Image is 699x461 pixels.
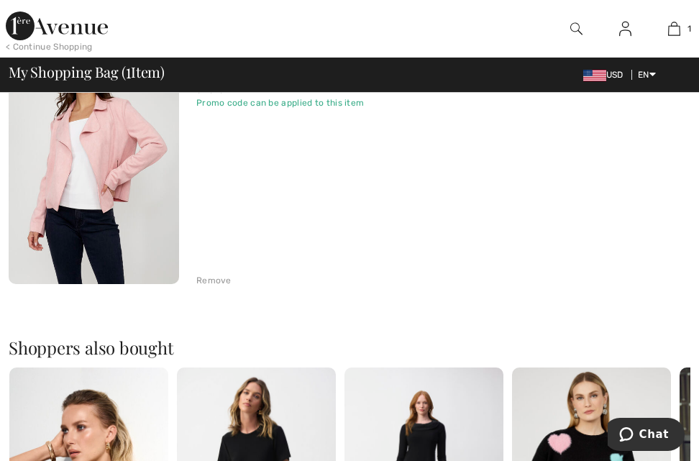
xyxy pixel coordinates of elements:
img: Open Front Casual Jacket Style 256829U [9,28,179,284]
div: < Continue Shopping [6,40,93,53]
img: My Bag [668,20,680,37]
a: 1 [651,20,698,37]
iframe: Opens a widget where you can chat to one of our agents [608,418,685,454]
img: My Info [619,20,631,37]
span: 1 [126,61,131,80]
div: Remove [196,274,232,287]
span: EN [638,70,656,80]
img: search the website [570,20,582,37]
img: 1ère Avenue [6,12,108,40]
img: US Dollar [583,70,606,81]
div: Promo code can be applied to this item [196,96,426,109]
a: Sign In [608,20,643,38]
h2: Shoppers also bought [9,339,690,356]
span: 1 [687,22,691,35]
span: My Shopping Bag ( Item) [9,65,165,79]
span: USD [583,70,629,80]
